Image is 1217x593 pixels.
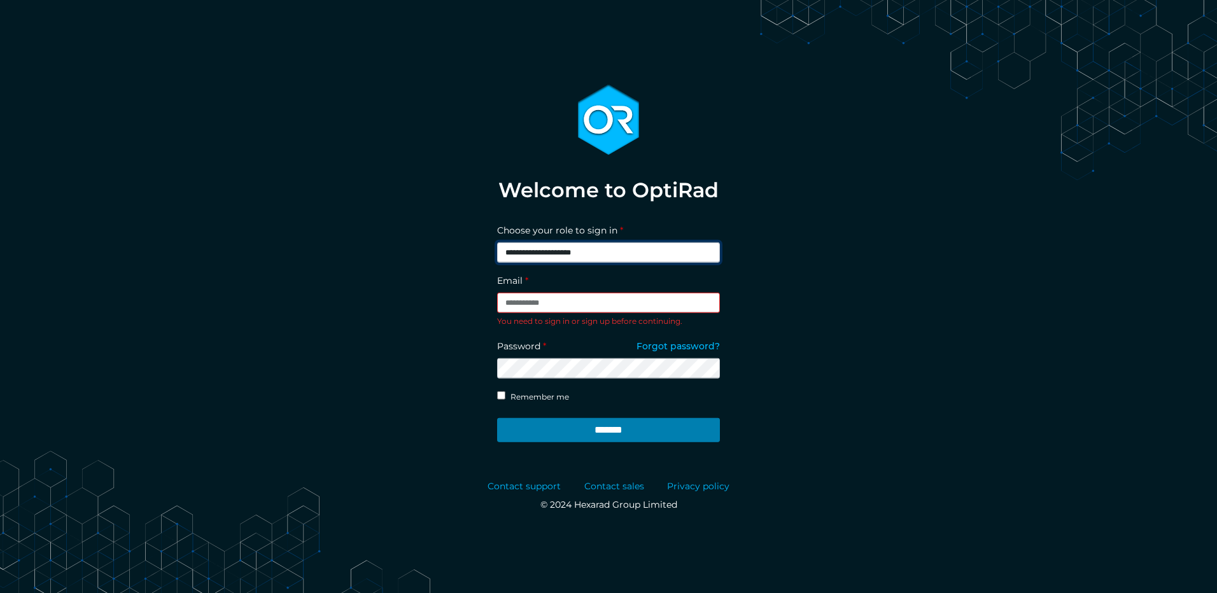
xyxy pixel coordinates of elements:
label: Password [497,340,546,353]
p: © 2024 Hexarad Group Limited [488,498,729,512]
a: Privacy policy [667,480,729,493]
label: Choose your role to sign in [497,224,623,237]
a: Forgot password? [637,340,720,358]
a: Contact support [488,480,561,493]
label: Email [497,274,528,288]
span: You need to sign in or sign up before continuing. [497,316,682,326]
a: Contact sales [584,480,644,493]
label: Remember me [510,391,569,403]
img: optirad_logo-13d80ebaeef41a0bd4daa28750046bb8215ff99b425e875e5b69abade74ad868.svg [578,85,639,155]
